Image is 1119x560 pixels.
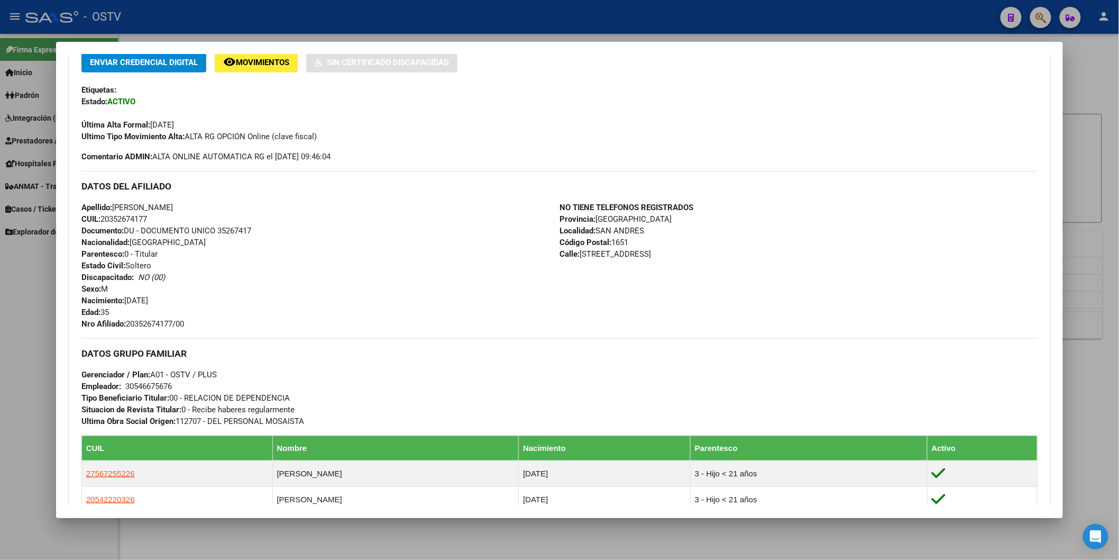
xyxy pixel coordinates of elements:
[272,436,519,460] th: Nombre
[81,436,272,460] th: CUIL
[519,486,691,512] td: [DATE]
[559,214,595,224] strong: Provincia:
[559,238,611,247] strong: Código Postal:
[690,460,927,486] td: 3 - Hijo < 21 años
[81,382,121,391] strong: Empleador:
[86,469,135,478] span: 27567255226
[81,417,304,426] span: 112707 - DEL PERSONAL MOSAISTA
[559,249,580,259] strong: Calle:
[519,436,691,460] th: Nacimiento
[236,58,289,68] span: Movimientos
[81,152,152,161] strong: Comentario ADMIN:
[81,180,1038,192] h3: DATOS DEL AFILIADO
[81,393,290,403] span: 00 - RELACION DE DEPENDENCIA
[138,273,165,282] i: NO (00)
[81,226,251,236] span: DU - DOCUMENTO UNICO 35267417
[81,273,134,282] strong: Discapacitado:
[81,203,112,212] strong: Apellido:
[81,261,125,270] strong: Estado Civil:
[81,249,124,259] strong: Parentesco:
[81,370,217,380] span: A01 - OSTV / PLUS
[81,296,148,305] span: [DATE]
[81,132,317,141] span: ALTA RG OPCION Online (clave fiscal)
[81,132,185,141] strong: Ultimo Tipo Movimiento Alta:
[81,393,169,403] strong: Tipo Beneficiario Titular:
[81,370,150,380] strong: Gerenciador / Plan:
[81,203,173,212] span: [PERSON_NAME]
[559,203,693,212] strong: NO TIENE TELEFONOS REGISTRADOS
[90,58,198,68] span: Enviar Credencial Digital
[559,226,595,236] strong: Localidad:
[86,495,135,504] span: 20542220326
[81,52,206,72] button: Enviar Credencial Digital
[272,486,519,512] td: [PERSON_NAME]
[81,97,107,106] strong: Estado:
[81,249,158,259] span: 0 - Titular
[81,405,181,414] strong: Situacion de Revista Titular:
[81,120,174,130] span: [DATE]
[272,460,519,486] td: [PERSON_NAME]
[81,348,1038,359] h3: DATOS GRUPO FAMILIAR
[81,261,151,270] span: Soltero
[690,436,927,460] th: Parentesco
[81,238,130,247] strong: Nacionalidad:
[519,460,691,486] td: [DATE]
[81,85,116,95] strong: Etiquetas:
[81,296,124,305] strong: Nacimiento:
[690,486,927,512] td: 3 - Hijo < 21 años
[81,319,126,329] strong: Nro Afiliado:
[107,97,135,106] strong: ACTIVO
[81,417,176,426] strong: Ultima Obra Social Origen:
[81,226,124,236] strong: Documento:
[306,52,457,72] button: Sin Certificado Discapacidad
[559,226,644,236] span: SAN ANDRES
[559,238,628,247] span: 1651
[81,214,100,224] strong: CUIL:
[559,214,672,224] span: [GEOGRAPHIC_DATA]
[927,436,1037,460] th: Activo
[81,120,150,130] strong: Última Alta Formal:
[81,405,295,414] span: 0 - Recibe haberes regularmente
[81,319,184,329] span: 20352674177/00
[81,284,108,294] span: M
[81,284,101,294] strong: Sexo:
[1083,524,1108,549] div: Open Intercom Messenger
[81,308,100,317] strong: Edad:
[81,151,331,162] span: ALTA ONLINE AUTOMATICA RG el [DATE] 09:46:04
[125,381,172,392] div: 30546675676
[81,214,147,224] span: 20352674177
[81,308,109,317] span: 35
[327,58,449,68] span: Sin Certificado Discapacidad
[81,238,206,247] span: [GEOGRAPHIC_DATA]
[223,56,236,68] mat-icon: remove_red_eye
[559,249,651,259] span: [STREET_ADDRESS]
[215,52,298,72] button: Movimientos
